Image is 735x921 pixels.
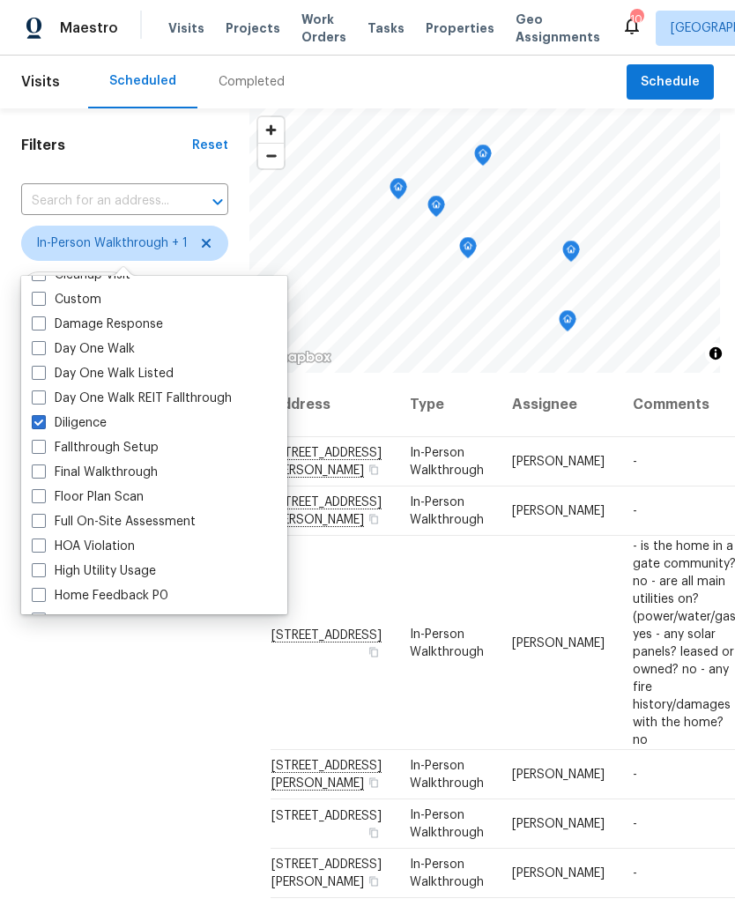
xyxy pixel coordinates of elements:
span: Geo Assignments [516,11,600,46]
h1: Filters [21,137,192,154]
canvas: Map [249,108,720,373]
span: [PERSON_NAME] [512,505,605,517]
button: Open [205,189,230,214]
button: Copy Address [366,511,382,527]
span: In-Person Walkthrough [410,496,484,526]
span: In-Person Walkthrough [410,628,484,657]
span: Work Orders [301,11,346,46]
div: Map marker [559,310,576,338]
span: In-Person Walkthrough [410,809,484,839]
label: High Utility Usage [32,562,156,580]
label: Day One Walk [32,340,135,358]
span: [STREET_ADDRESS] [271,810,382,822]
div: Scheduled [109,72,176,90]
div: Map marker [390,178,407,205]
span: Projects [226,19,280,37]
span: In-Person Walkthrough [410,760,484,790]
span: [PERSON_NAME] [512,818,605,830]
span: - [633,818,637,830]
button: Schedule [627,64,714,100]
th: Assignee [498,373,619,437]
button: Toggle attribution [705,343,726,364]
span: Toggle attribution [710,344,721,363]
label: Day One Walk REIT Fallthrough [32,390,232,407]
button: Copy Address [366,825,382,841]
button: Copy Address [366,643,382,659]
button: Copy Address [366,873,382,889]
label: Fallthrough Setup [32,439,159,457]
span: In-Person Walkthrough + 1 [36,234,188,252]
div: Map marker [562,241,580,268]
label: HOA Violation [32,538,135,555]
button: Zoom out [258,143,284,168]
span: Properties [426,19,494,37]
span: - [633,867,637,880]
input: Search for an address... [21,188,179,215]
label: Custom [32,291,101,308]
span: Zoom out [258,144,284,168]
div: 10 [630,11,642,28]
label: Full On-Site Assessment [32,513,196,531]
span: Schedule [641,71,700,93]
label: Floor Plan Scan [32,488,144,506]
span: - [633,505,637,517]
span: [PERSON_NAME] [512,769,605,781]
span: [PERSON_NAME] [512,456,605,468]
label: Home Feedback P0 [32,587,168,605]
th: Type [396,373,498,437]
label: Diligence [32,414,107,432]
th: Address [271,373,396,437]
div: Reset [192,137,228,154]
span: In-Person Walkthrough [410,447,484,477]
span: Visits [168,19,204,37]
span: - [633,769,637,781]
div: Map marker [459,237,477,264]
label: Home Feedback P1 [32,612,165,629]
span: [STREET_ADDRESS][PERSON_NAME] [271,858,382,888]
button: Copy Address [366,462,382,478]
div: Map marker [427,196,445,223]
span: Visits [21,63,60,101]
button: Zoom in [258,117,284,143]
div: Completed [219,73,285,91]
span: - [633,456,637,468]
label: Day One Walk Listed [32,365,174,383]
span: [PERSON_NAME] [512,867,605,880]
div: Map marker [474,145,492,172]
span: [PERSON_NAME] [512,636,605,649]
a: Mapbox homepage [255,347,332,368]
label: Damage Response [32,316,163,333]
label: Final Walkthrough [32,464,158,481]
span: Tasks [367,22,405,34]
button: Copy Address [366,775,382,791]
span: In-Person Walkthrough [410,858,484,888]
span: Maestro [60,19,118,37]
